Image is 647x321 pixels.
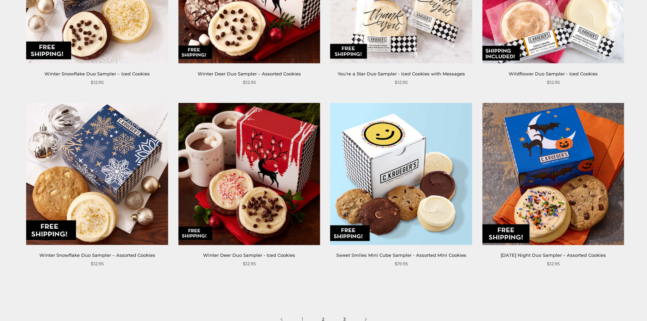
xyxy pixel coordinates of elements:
span: $12.95 [91,260,104,267]
a: You’re a Star Duo Sampler - Iced Cookies with Messages [338,71,465,76]
img: Winter Deer Duo Sampler - Iced Cookies [178,103,320,245]
span: $19.95 [395,260,408,267]
a: Winter Deer Duo Sampler - Iced Cookies [203,252,295,258]
a: Winter Snowflake Duo Sampler – Iced Cookies [44,71,150,76]
img: Winter Snowflake Duo Sampler – Assorted Cookies [26,103,168,245]
span: $12.95 [395,79,408,86]
a: Winter Snowflake Duo Sampler – Assorted Cookies [39,252,155,258]
a: [DATE] Night Duo Sampler – Assorted Cookies [501,252,606,258]
span: $12.95 [243,260,256,267]
a: Winter Deer Duo Sampler – Assorted Cookies [198,71,301,76]
span: $12.95 [547,260,560,267]
iframe: Sign Up via Text for Offers [5,295,70,316]
a: Sweet Smiles Mini Cube Sampler - Assorted Mini Cookies [336,252,466,258]
span: $12.95 [547,79,560,86]
img: Sweet Smiles Mini Cube Sampler - Assorted Mini Cookies [330,103,472,245]
span: $12.95 [243,79,256,86]
a: Wildflower Duo Sampler - Iced Cookies [509,71,598,76]
span: $12.95 [91,79,104,86]
img: Halloween Night Duo Sampler – Assorted Cookies [482,103,624,245]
